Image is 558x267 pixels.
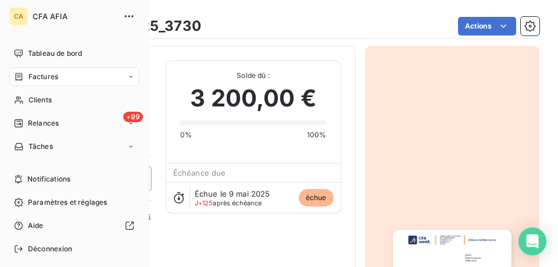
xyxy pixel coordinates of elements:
span: Factures [28,72,58,82]
span: 0% [180,130,192,140]
span: Solde dû : [180,70,327,81]
span: Tableau de bord [28,48,82,59]
span: Aide [28,220,44,231]
span: +99 [123,112,143,122]
span: 100% [307,130,327,140]
span: Paramètres et réglages [28,197,107,208]
span: Déconnexion [28,244,73,254]
span: Échéance due [173,168,226,177]
span: échue [299,189,334,207]
span: J+125 [195,199,213,207]
span: Tâches [28,141,53,152]
button: Actions [458,17,516,35]
span: 3 200,00 € [190,81,316,116]
div: CA [9,7,28,26]
div: Open Intercom Messenger [518,227,546,255]
span: Échue le 9 mai 2025 [195,189,270,198]
span: après échéance [195,200,262,207]
span: Clients [28,95,52,105]
span: CFA AFIA [33,12,116,21]
span: Relances [28,118,59,129]
span: Notifications [27,174,70,184]
h3: F_2025_3730 [109,16,201,37]
a: Aide [9,216,139,235]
